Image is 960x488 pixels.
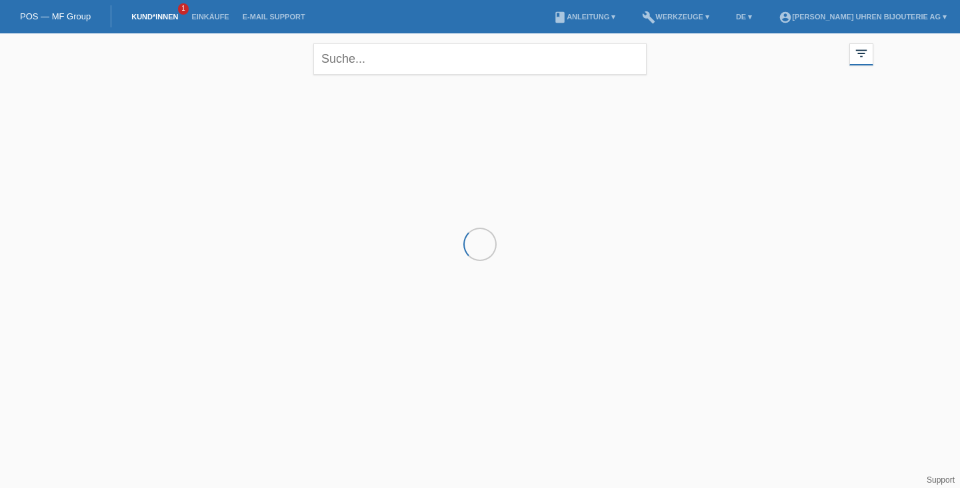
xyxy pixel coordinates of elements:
[547,13,622,21] a: bookAnleitung ▾
[236,13,312,21] a: E-Mail Support
[854,46,869,61] i: filter_list
[635,13,716,21] a: buildWerkzeuge ▾
[553,11,567,24] i: book
[185,13,235,21] a: Einkäufe
[20,11,91,21] a: POS — MF Group
[178,3,189,15] span: 1
[779,11,792,24] i: account_circle
[642,11,655,24] i: build
[313,43,647,75] input: Suche...
[125,13,185,21] a: Kund*innen
[729,13,759,21] a: DE ▾
[927,475,955,485] a: Support
[772,13,953,21] a: account_circle[PERSON_NAME] Uhren Bijouterie AG ▾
